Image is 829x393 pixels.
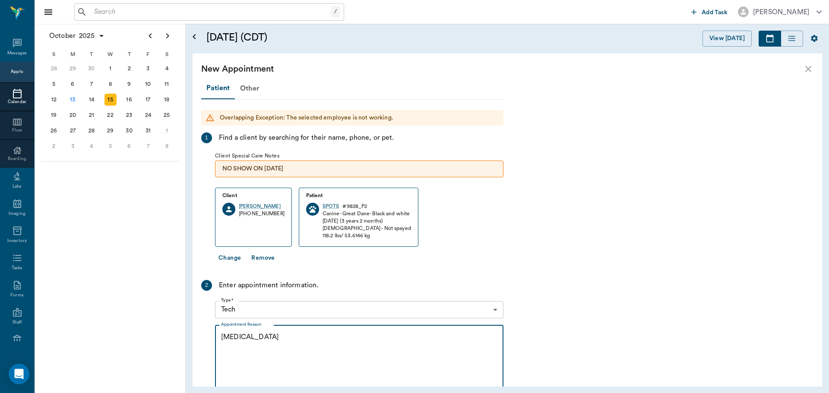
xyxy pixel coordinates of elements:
[323,203,339,210] a: SPOTS
[239,210,285,217] div: [PHONE_NUMBER]
[239,203,285,210] a: [PERSON_NAME]
[123,140,135,152] div: Thursday, November 6, 2025
[40,3,57,21] button: Close drawer
[220,110,499,126] div: Overlapping Exception: The selected employee is not working.
[803,64,813,74] button: close
[215,250,244,266] button: Change
[142,78,154,90] div: Friday, October 10, 2025
[221,321,261,327] label: Appointment Reason
[248,250,278,266] button: Remove
[66,63,79,75] div: Monday, September 29, 2025
[47,30,77,42] span: October
[66,109,79,121] div: Monday, October 20, 2025
[48,140,60,152] div: Sunday, November 2, 2025
[219,280,319,291] div: Enter appointment information.
[201,78,235,99] div: Patient
[123,94,135,106] div: Thursday, October 16, 2025
[753,7,810,17] div: [PERSON_NAME]
[82,48,101,61] div: T
[44,48,63,61] div: S
[215,153,279,158] span: Client Special Care Notes
[235,78,264,99] div: Other
[215,301,503,318] div: Tech
[702,31,752,47] button: View [DATE]
[731,4,829,20] button: [PERSON_NAME]
[323,210,411,217] div: Canine - Great Dane - Black and white
[85,63,98,75] div: Tuesday, September 30, 2025
[123,125,135,137] div: Thursday, October 30, 2025
[139,48,158,61] div: F
[221,297,234,303] label: Type *
[161,63,173,75] div: Saturday, October 4, 2025
[688,4,731,20] button: Add Task
[331,6,340,18] div: /
[104,63,117,75] div: Wednesday, October 1, 2025
[48,63,60,75] div: Sunday, September 28, 2025
[120,48,139,61] div: T
[161,109,173,121] div: Saturday, October 25, 2025
[323,232,411,239] div: 118.2 lbs / 53.6146 kg
[13,319,22,326] div: Staff
[104,140,117,152] div: Wednesday, November 5, 2025
[48,94,60,106] div: Sunday, October 12, 2025
[85,140,98,152] div: Tuesday, November 4, 2025
[161,140,173,152] div: Saturday, November 8, 2025
[48,125,60,137] div: Sunday, October 26, 2025
[104,94,117,106] div: Wednesday, October 15, 2025
[157,48,176,61] div: S
[201,280,212,291] div: 2
[85,109,98,121] div: Tuesday, October 21, 2025
[142,63,154,75] div: Friday, October 3, 2025
[142,94,154,106] div: Friday, October 17, 2025
[48,78,60,90] div: Sunday, October 5, 2025
[104,125,117,137] div: Wednesday, October 29, 2025
[91,6,331,18] input: Search
[342,203,367,210] div: # 9828_P2
[101,48,120,61] div: W
[221,332,497,392] textarea: [MEDICAL_DATA]
[66,78,79,90] div: Monday, October 6, 2025
[11,69,23,75] div: Appts
[85,94,98,106] div: Tuesday, October 14, 2025
[13,183,22,190] div: Labs
[66,140,79,152] div: Monday, November 3, 2025
[159,27,176,44] button: Next page
[219,132,394,143] div: Find a client by searching for their name, phone, or pet.
[12,265,22,271] div: Tasks
[142,125,154,137] div: Friday, October 31, 2025
[7,238,27,244] div: Inventory
[104,78,117,90] div: Wednesday, October 8, 2025
[142,140,154,152] div: Friday, November 7, 2025
[85,125,98,137] div: Tuesday, October 28, 2025
[323,217,411,225] div: [DATE] (3 years 2 months)
[161,125,173,137] div: Saturday, November 1, 2025
[45,27,109,44] button: October2025
[123,63,135,75] div: Thursday, October 2, 2025
[48,109,60,121] div: Sunday, October 19, 2025
[142,27,159,44] button: Previous page
[323,225,411,232] div: [DEMOGRAPHIC_DATA] - Not spayed
[66,94,79,106] div: Today, Monday, October 13, 2025
[189,20,199,53] button: Open calendar
[161,78,173,90] div: Saturday, October 11, 2025
[10,292,23,299] div: Forms
[77,30,96,42] span: 2025
[9,211,25,217] div: Imaging
[201,62,803,76] div: New Appointment
[142,109,154,121] div: Friday, October 24, 2025
[104,109,117,121] div: Wednesday, October 22, 2025
[85,78,98,90] div: Tuesday, October 7, 2025
[222,164,496,173] p: NO SHOW ON [DATE]
[66,125,79,137] div: Monday, October 27, 2025
[123,78,135,90] div: Thursday, October 9, 2025
[63,48,82,61] div: M
[7,50,27,57] div: Messages
[9,364,29,384] div: Open Intercom Messenger
[306,192,411,199] p: Patient
[222,192,285,199] p: Client
[201,132,212,143] div: 1
[206,31,433,44] h5: [DATE] (CDT)
[161,94,173,106] div: Saturday, October 18, 2025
